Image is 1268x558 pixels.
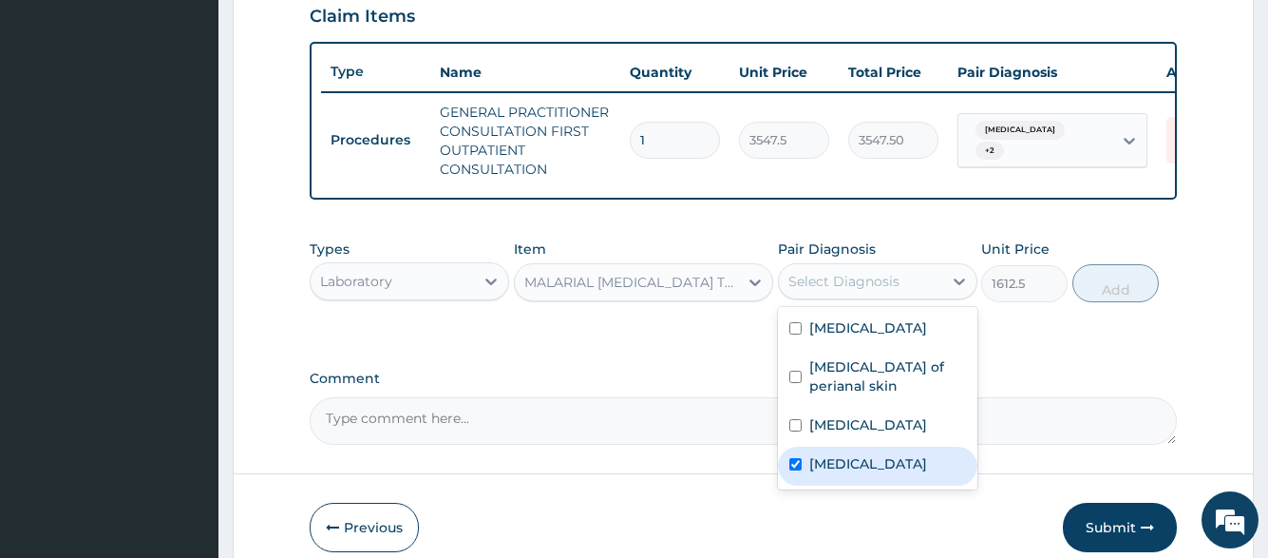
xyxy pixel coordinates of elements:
[975,142,1004,161] span: + 2
[729,53,839,91] th: Unit Price
[1063,503,1177,552] button: Submit
[524,273,741,292] div: MALARIAL [MEDICAL_DATA] THICK AND THIN FILMS - [BLOOD]
[312,10,357,55] div: Minimize live chat window
[310,503,419,552] button: Previous
[975,121,1065,140] span: [MEDICAL_DATA]
[9,363,362,430] textarea: Type your message and hit 'Enter'
[839,53,948,91] th: Total Price
[809,454,927,473] label: [MEDICAL_DATA]
[981,240,1050,259] label: Unit Price
[321,54,430,89] th: Type
[620,53,729,91] th: Quantity
[321,123,430,158] td: Procedures
[99,106,319,131] div: Chat with us now
[809,318,927,337] label: [MEDICAL_DATA]
[35,95,77,143] img: d_794563401_company_1708531726252_794563401
[320,272,392,291] div: Laboratory
[948,53,1157,91] th: Pair Diagnosis
[514,240,546,259] label: Item
[1157,53,1252,91] th: Actions
[430,93,620,188] td: GENERAL PRACTITIONER CONSULTATION FIRST OUTPATIENT CONSULTATION
[809,357,966,395] label: [MEDICAL_DATA] of perianal skin
[110,162,262,354] span: We're online!
[809,415,927,434] label: [MEDICAL_DATA]
[430,53,620,91] th: Name
[778,240,876,259] label: Pair Diagnosis
[310,241,350,258] label: Types
[310,7,415,28] h3: Claim Items
[310,371,1176,387] label: Comment
[788,272,899,291] div: Select Diagnosis
[1072,264,1159,302] button: Add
